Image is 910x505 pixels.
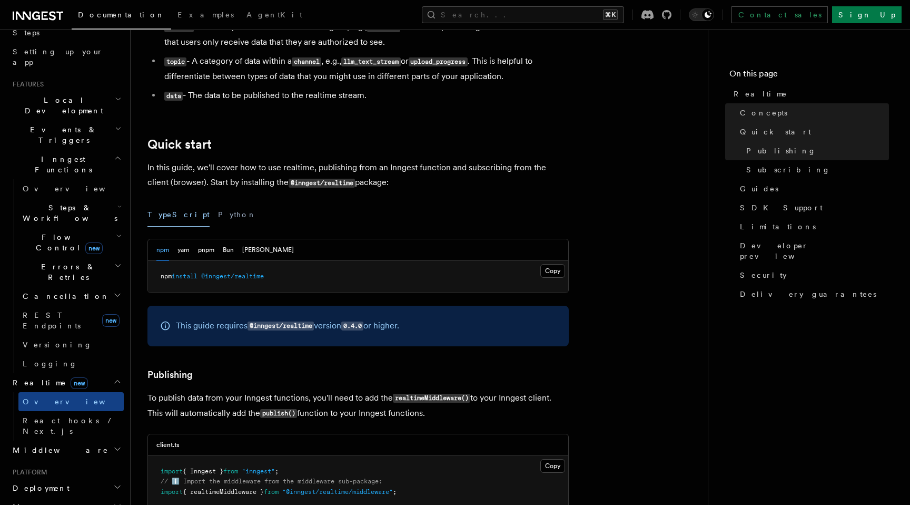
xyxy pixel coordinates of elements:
span: Examples [177,11,234,19]
button: yarn [177,239,190,261]
button: Cancellation [18,287,124,306]
button: Steps & Workflows [18,198,124,228]
span: SDK Support [740,202,823,213]
li: - A category of data within a , e.g., or . This is helpful to differentiate between types of data... [161,54,569,84]
a: Logging [18,354,124,373]
span: "@inngest/realtime/middleware" [282,488,393,496]
p: In this guide, we'll cover how to use realtime, publishing from an Inngest function and subscribi... [147,160,569,190]
a: Concepts [736,103,889,122]
div: Inngest Functions [8,179,124,373]
a: Realtime [729,84,889,103]
div: Realtimenew [8,392,124,441]
button: Deployment [8,479,124,498]
span: new [85,242,103,254]
span: Subscribing [746,164,830,175]
button: Search...⌘K [422,6,624,23]
span: React hooks / Next.js [23,416,116,435]
span: Local Development [8,95,115,116]
code: channel [164,23,194,32]
a: AgentKit [240,3,309,28]
li: - The data to be published to the realtime stream. [161,88,569,103]
a: Sign Up [832,6,902,23]
h3: client.ts [156,441,180,449]
a: Overview [18,392,124,411]
span: @inngest/realtime [201,273,264,280]
a: Delivery guarantees [736,285,889,304]
code: data [164,92,183,101]
span: // ℹ️ Import the middleware from the middleware sub-package: [161,478,382,485]
button: Copy [540,459,565,473]
a: React hooks / Next.js [18,411,124,441]
code: channel [292,57,321,66]
span: Platform [8,468,47,477]
span: import [161,488,183,496]
span: import [161,468,183,475]
span: Versioning [23,341,92,349]
button: Copy [540,264,565,278]
span: Guides [740,183,778,194]
kbd: ⌘K [603,9,618,20]
span: from [223,468,238,475]
button: Realtimenew [8,373,124,392]
button: pnpm [198,239,214,261]
a: Quick start [147,137,212,152]
p: To publish data from your Inngest functions, you'll need to add the to your Inngest client. This ... [147,391,569,421]
code: @inngest/realtime [248,322,314,331]
button: Errors & Retries [18,257,124,287]
a: Contact sales [731,6,828,23]
button: npm [156,239,169,261]
span: Realtime [734,89,787,99]
button: Local Development [8,91,124,120]
button: Flow Controlnew [18,228,124,257]
span: Overview [23,184,131,193]
a: Guides [736,179,889,198]
span: { Inngest } [183,468,223,475]
span: "inngest" [242,468,275,475]
span: { realtimeMiddleware } [183,488,264,496]
li: - A namespace for which data belongs to, e.g., . This is helpful to segment data to ensure that u... [161,20,569,50]
span: Errors & Retries [18,261,114,283]
a: Security [736,266,889,285]
a: Overview [18,179,124,198]
code: 0.4.0 [341,322,363,331]
a: Limitations [736,217,889,236]
a: Developer preview [736,236,889,266]
span: Security [740,270,787,280]
span: Inngest Functions [8,154,114,175]
button: Middleware [8,441,124,460]
code: realtimeMiddleware() [393,394,470,403]
span: Events & Triggers [8,124,115,145]
span: new [71,377,88,389]
span: AgentKit [246,11,302,19]
code: topic [164,57,186,66]
a: Quick start [736,122,889,141]
a: REST Endpointsnew [18,306,124,335]
code: publish() [260,409,297,418]
a: Publishing [147,367,193,382]
a: Subscribing [742,160,889,179]
span: install [172,273,197,280]
span: Documentation [78,11,165,19]
button: Inngest Functions [8,150,124,179]
button: TypeScript [147,203,210,227]
code: user:123 [367,23,400,32]
button: [PERSON_NAME] [242,239,294,261]
span: Quick start [740,127,811,137]
span: npm [161,273,172,280]
a: SDK Support [736,198,889,217]
span: Developer preview [740,240,889,261]
button: Python [218,203,256,227]
span: from [264,488,279,496]
span: Features [8,80,44,89]
span: Middleware [8,445,108,455]
span: Deployment [8,483,70,493]
span: ; [275,468,279,475]
span: new [102,314,120,327]
span: Concepts [740,108,787,118]
span: Limitations [740,221,816,232]
span: REST Endpoints [23,311,81,330]
span: Cancellation [18,291,110,302]
button: Events & Triggers [8,120,124,150]
span: Delivery guarantees [740,289,876,299]
a: Documentation [72,3,171,30]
